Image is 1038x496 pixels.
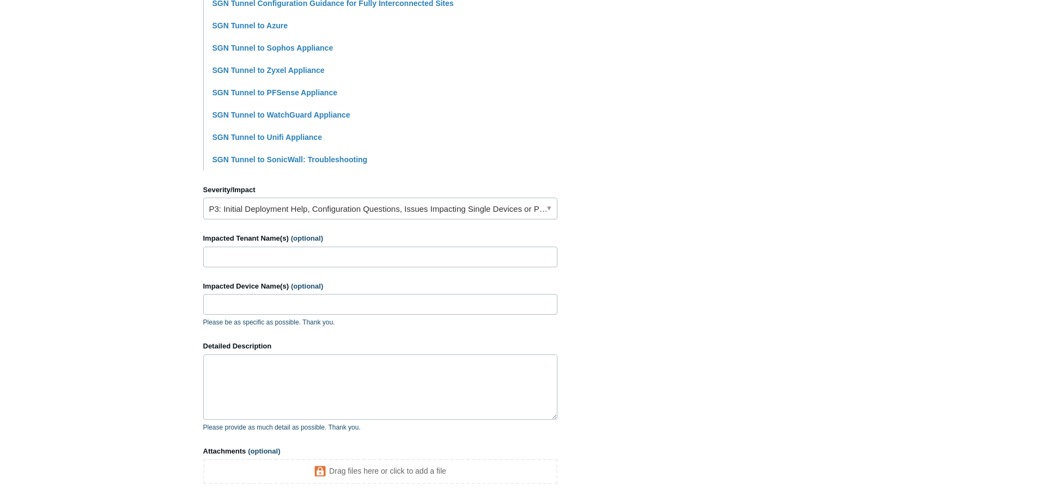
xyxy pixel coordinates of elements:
label: Attachments [203,446,557,457]
a: SGN Tunnel to PFSense Appliance [213,88,337,97]
label: Detailed Description [203,341,557,352]
p: Please be as specific as possible. Thank you. [203,317,557,327]
a: SGN Tunnel to Zyxel Appliance [213,66,325,75]
a: P3: Initial Deployment Help, Configuration Questions, Issues Impacting Single Devices or Past Out... [203,198,557,219]
label: Severity/Impact [203,185,557,195]
span: (optional) [291,234,323,242]
a: SGN Tunnel to Azure [213,21,288,30]
p: Please provide as much detail as possible. Thank you. [203,422,557,432]
a: SGN Tunnel to SonicWall: Troubleshooting [213,155,368,164]
span: (optional) [291,282,323,290]
label: Impacted Device Name(s) [203,281,557,292]
label: Impacted Tenant Name(s) [203,233,557,244]
a: SGN Tunnel to Sophos Appliance [213,44,333,52]
span: (optional) [248,447,280,455]
a: SGN Tunnel to WatchGuard Appliance [213,111,350,119]
a: SGN Tunnel to Unifi Appliance [213,133,322,142]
